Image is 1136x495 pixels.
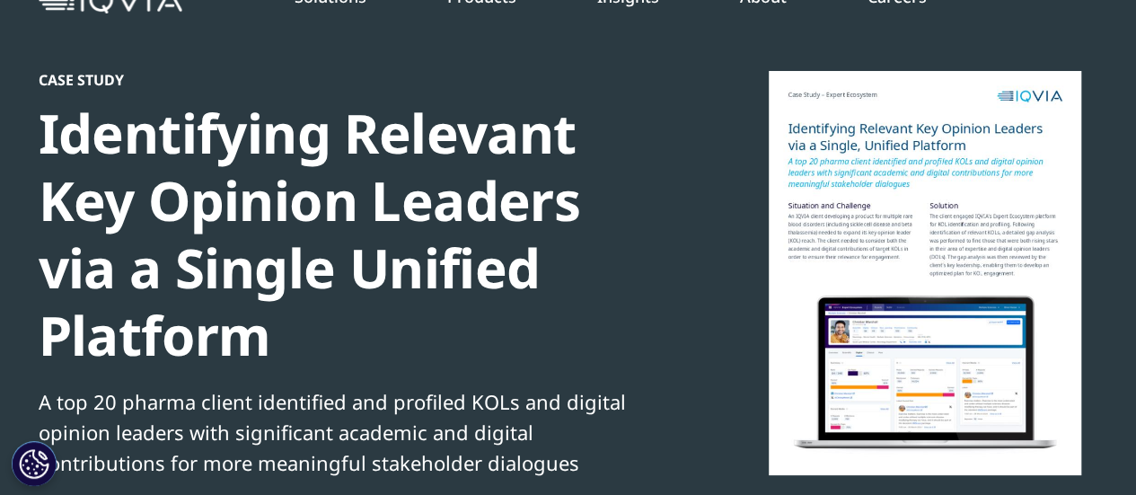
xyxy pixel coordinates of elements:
[39,71,655,89] div: Case Study
[39,100,655,369] div: Identifying Relevant Key Opinion Leaders via a Single Unified Platform
[39,386,655,478] div: A top 20 pharma client identified and profiled KOLs and digital opinion leaders with significant ...
[12,441,57,486] button: Configuración de cookies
